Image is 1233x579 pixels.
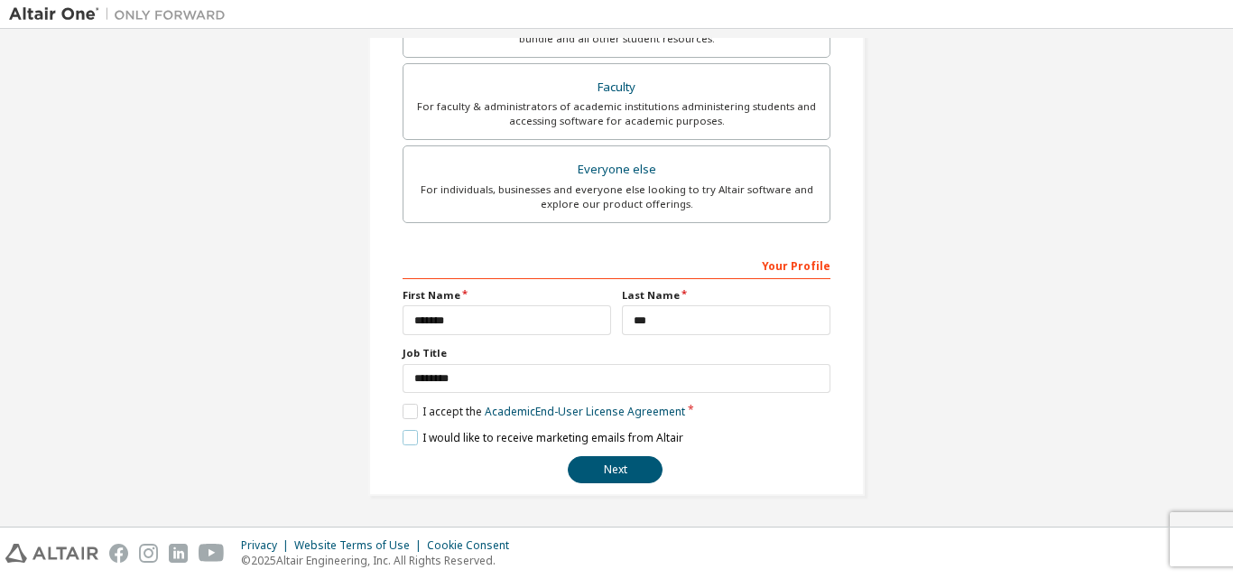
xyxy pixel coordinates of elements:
[622,288,830,303] label: Last Name
[5,544,98,563] img: altair_logo.svg
[403,404,685,419] label: I accept the
[403,346,830,360] label: Job Title
[568,456,663,483] button: Next
[241,538,294,553] div: Privacy
[199,544,225,563] img: youtube.svg
[403,250,830,279] div: Your Profile
[414,99,819,128] div: For faculty & administrators of academic institutions administering students and accessing softwa...
[403,288,611,303] label: First Name
[427,538,520,553] div: Cookie Consent
[294,538,427,553] div: Website Terms of Use
[9,5,235,23] img: Altair One
[414,182,819,211] div: For individuals, businesses and everyone else looking to try Altair software and explore our prod...
[414,75,819,100] div: Faculty
[403,430,683,445] label: I would like to receive marketing emails from Altair
[241,553,520,568] p: © 2025 Altair Engineering, Inc. All Rights Reserved.
[109,544,128,563] img: facebook.svg
[414,157,819,182] div: Everyone else
[485,404,685,419] a: Academic End-User License Agreement
[139,544,158,563] img: instagram.svg
[169,544,188,563] img: linkedin.svg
